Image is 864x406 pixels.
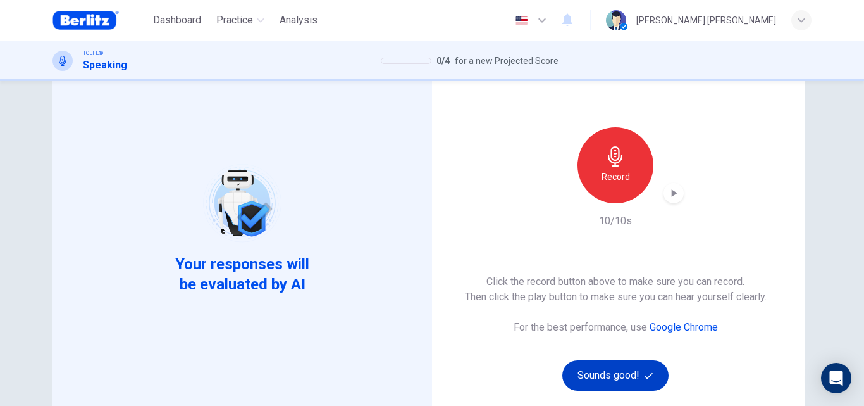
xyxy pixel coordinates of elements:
span: 0 / 4 [436,53,450,68]
a: Google Chrome [650,321,718,333]
button: Record [577,127,653,203]
h6: Record [602,169,630,184]
button: Analysis [275,9,323,32]
img: en [514,16,529,25]
span: Dashboard [153,13,201,28]
span: Analysis [280,13,318,28]
img: robot icon [202,163,282,243]
h6: Click the record button above to make sure you can record. Then click the play button to make sur... [465,274,767,305]
button: Practice [211,9,269,32]
a: Berlitz Brasil logo [52,8,148,33]
h1: Speaking [83,58,127,73]
h6: 10/10s [599,213,632,229]
button: Dashboard [148,9,206,32]
div: Open Intercom Messenger [821,363,851,393]
button: Sounds good! [562,360,669,391]
span: Your responses will be evaluated by AI [166,254,319,295]
img: Berlitz Brasil logo [52,8,119,33]
span: TOEFL® [83,49,103,58]
h6: For the best performance, use [514,320,718,335]
div: [PERSON_NAME] [PERSON_NAME] [636,13,776,28]
span: Practice [216,13,253,28]
img: Profile picture [606,10,626,30]
span: for a new Projected Score [455,53,559,68]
